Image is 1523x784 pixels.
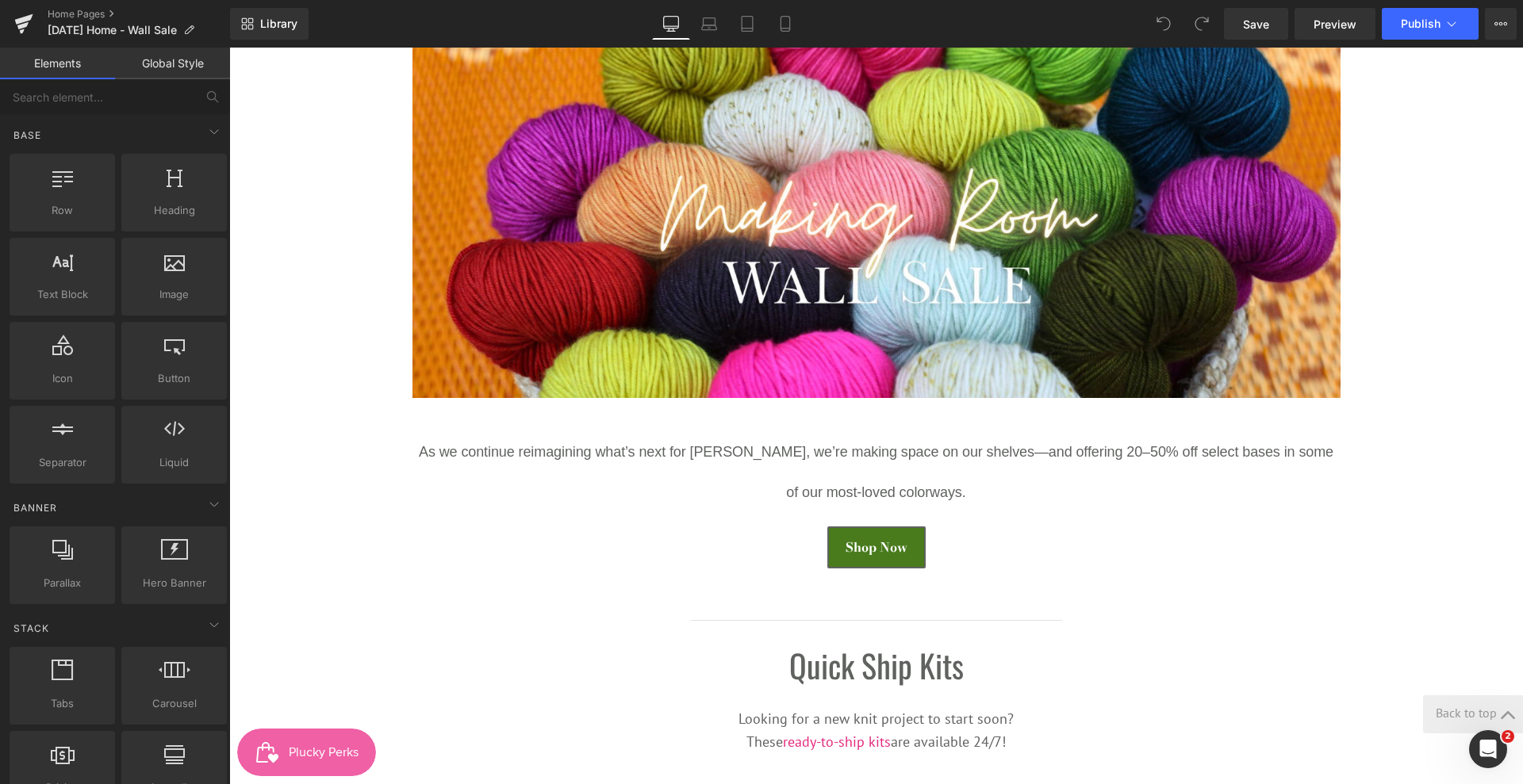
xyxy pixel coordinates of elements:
[1401,17,1441,30] span: Publish
[14,575,110,591] span: Parallax
[1485,8,1517,40] button: More
[766,8,804,40] a: Mobile
[126,370,222,387] span: Button
[190,396,1104,453] span: As we continue reimagining what’s next for [PERSON_NAME], we’re making space on our shelves—and o...
[230,8,309,40] a: New Library
[728,8,766,40] a: Tablet
[48,24,177,36] span: [DATE] Home - Wall Sale
[1148,8,1180,40] button: Undo
[1469,730,1507,768] iframe: Intercom live chat
[191,660,1103,683] p: Looking for a new knit project to start soon?
[14,370,110,387] span: Icon
[1295,8,1375,40] a: Preview
[126,454,222,471] span: Liquid
[1314,16,1356,33] span: Preview
[1186,8,1218,40] button: Redo
[183,382,1111,463] div: To enrich screen reader interactions, please activate Accessibility in Grammarly extension settings
[1502,730,1514,743] span: 2
[14,454,110,471] span: Separator
[183,157,1111,221] div: To enrich screen reader interactions, please activate Accessibility in Grammarly extension settings
[14,695,110,712] span: Tabs
[260,17,297,31] span: Library
[8,681,147,729] iframe: Button to open loyalty program pop-up
[115,48,230,79] a: Global Style
[560,594,735,641] span: Quick Ship Kits
[191,683,1103,706] p: These are available 24/7!
[126,286,222,303] span: Image
[126,202,222,219] span: Heading
[1382,8,1479,40] button: Publish
[12,621,51,636] span: Stack
[598,479,696,521] a: Shop Now
[554,685,662,703] a: ready-to-ship kits
[14,202,110,219] span: Row
[126,695,222,712] span: Carousel
[48,8,230,21] a: Home Pages
[126,575,222,591] span: Hero Banner
[652,8,690,40] a: Desktop
[12,500,59,515] span: Banner
[690,8,728,40] a: Laptop
[12,128,43,143] span: Base
[14,286,110,303] span: Text Block
[616,491,678,509] span: Shop Now
[1243,16,1269,33] span: Save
